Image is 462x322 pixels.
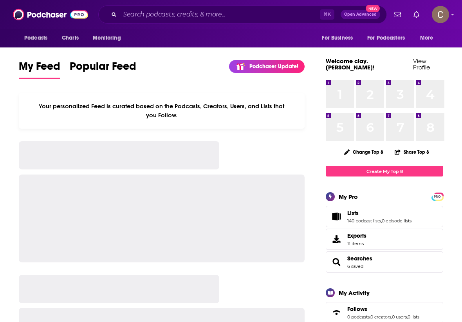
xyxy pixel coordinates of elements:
span: Follows [347,306,367,313]
span: ⌘ K [320,9,334,20]
a: Exports [326,229,443,250]
span: More [420,33,433,44]
a: Lists [328,211,344,222]
div: Search podcasts, credits, & more... [98,5,387,24]
a: 140 podcast lists [347,218,381,224]
span: New [366,5,380,12]
button: Open AdvancedNew [341,10,380,19]
a: 0 creators [370,314,391,320]
a: View Profile [413,57,430,71]
a: 0 lists [408,314,419,320]
button: Share Top 8 [394,144,430,160]
a: Create My Top 8 [326,166,443,176]
span: Searches [326,251,443,273]
a: Popular Feed [70,60,136,79]
a: Welcome clay.[PERSON_NAME]! [326,57,375,71]
span: Monitoring [93,33,121,44]
span: 11 items [347,241,366,246]
button: Show profile menu [432,6,449,23]
a: 0 episode lists [382,218,411,224]
div: My Activity [339,289,370,297]
a: 0 users [392,314,407,320]
button: open menu [87,31,131,45]
span: Open Advanced [344,13,377,16]
span: For Business [322,33,353,44]
img: User Profile [432,6,449,23]
a: Follows [328,307,344,318]
a: Follows [347,306,419,313]
a: Searches [347,255,372,262]
span: , [381,218,382,224]
a: Charts [57,31,83,45]
p: Podchaser Update! [249,63,298,70]
span: Lists [326,206,443,227]
div: Your personalized Feed is curated based on the Podcasts, Creators, Users, and Lists that you Follow. [19,93,305,129]
input: Search podcasts, credits, & more... [120,8,320,21]
button: open menu [19,31,58,45]
button: Change Top 8 [339,147,388,157]
button: open menu [316,31,363,45]
span: , [391,314,392,320]
div: My Pro [339,193,358,200]
a: Lists [347,209,411,216]
button: open menu [362,31,416,45]
span: Exports [347,232,366,239]
a: PRO [433,193,442,199]
span: PRO [433,194,442,200]
a: 6 saved [347,264,363,269]
a: Show notifications dropdown [410,8,422,21]
span: Logged in as clay.bolton [432,6,449,23]
img: Podchaser - Follow, Share and Rate Podcasts [13,7,88,22]
span: My Feed [19,60,60,78]
a: 0 podcasts [347,314,370,320]
span: Popular Feed [70,60,136,78]
a: My Feed [19,60,60,79]
span: , [370,314,370,320]
span: Podcasts [24,33,47,44]
a: Searches [328,257,344,267]
button: open menu [415,31,443,45]
span: For Podcasters [367,33,405,44]
span: Lists [347,209,359,216]
a: Show notifications dropdown [391,8,404,21]
span: Exports [328,234,344,245]
span: Charts [62,33,79,44]
span: , [407,314,408,320]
